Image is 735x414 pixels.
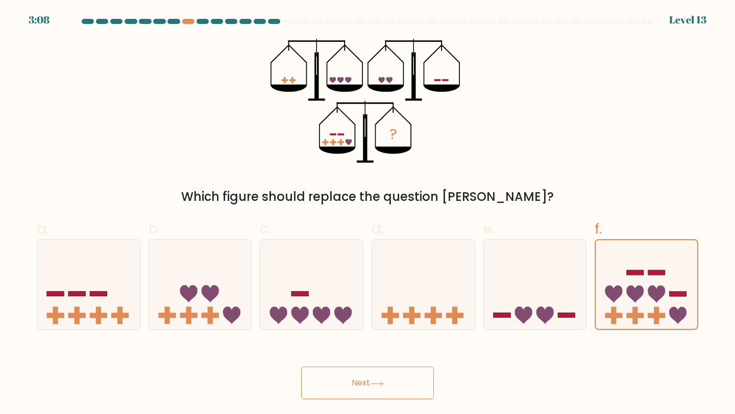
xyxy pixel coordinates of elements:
[260,219,271,239] span: c.
[29,12,50,28] div: 3:08
[389,124,397,144] tspan: ?
[595,219,602,239] span: f.
[301,367,434,399] button: Next
[37,219,49,239] span: a.
[149,219,161,239] span: b.
[43,188,692,206] div: Which figure should replace the question [PERSON_NAME]?
[372,219,384,239] span: d.
[669,12,706,28] div: Level 13
[483,219,495,239] span: e.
